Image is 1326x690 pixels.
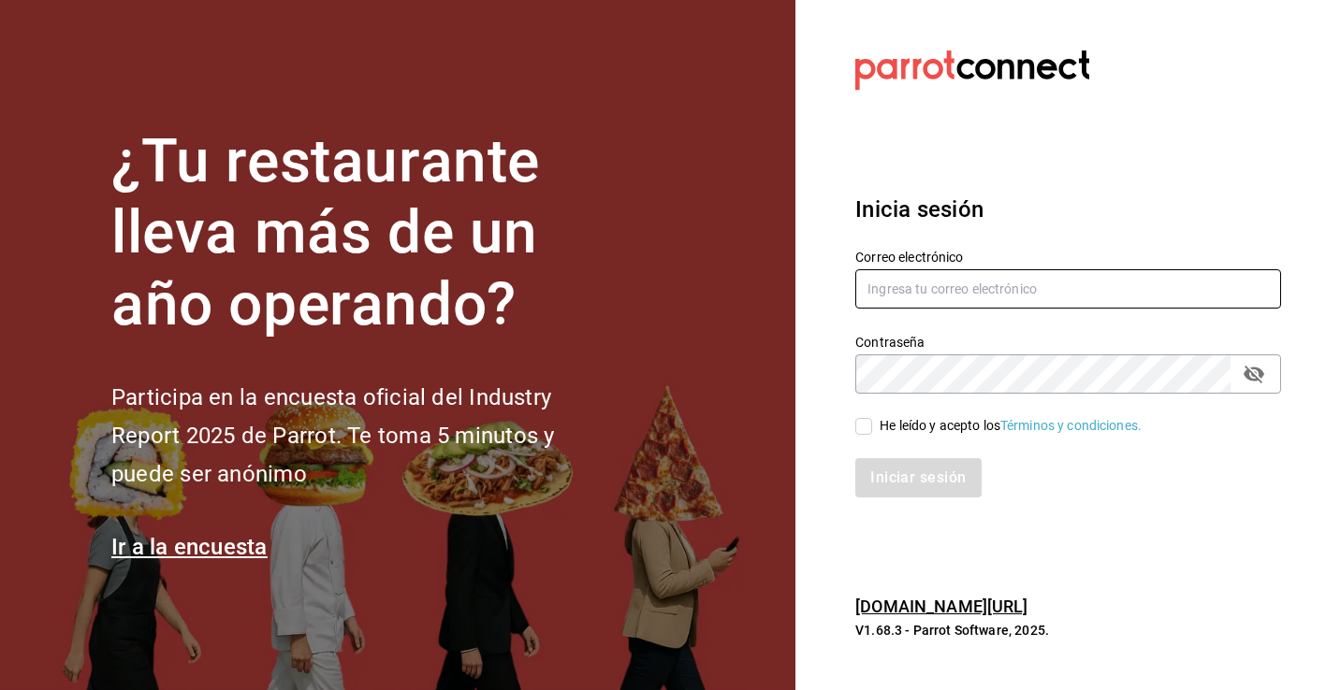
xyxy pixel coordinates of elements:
[1238,358,1270,390] button: passwordField
[855,269,1281,309] input: Ingresa tu correo electrónico
[855,597,1027,616] a: [DOMAIN_NAME][URL]
[1000,418,1142,433] a: Términos y condiciones.
[855,621,1281,640] p: V1.68.3 - Parrot Software, 2025.
[111,126,617,341] h1: ¿Tu restaurante lleva más de un año operando?
[855,250,1281,263] label: Correo electrónico
[111,379,617,493] h2: Participa en la encuesta oficial del Industry Report 2025 de Parrot. Te toma 5 minutos y puede se...
[880,416,1142,436] div: He leído y acepto los
[855,193,1281,226] h3: Inicia sesión
[855,335,1281,348] label: Contraseña
[111,534,268,560] a: Ir a la encuesta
